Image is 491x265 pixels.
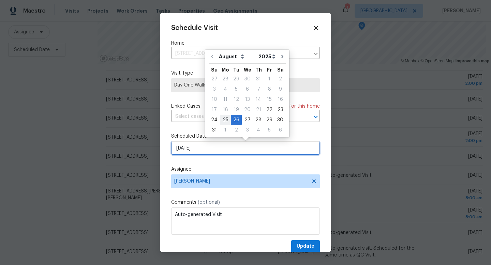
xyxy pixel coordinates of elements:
div: Sun Jul 27 2025 [209,74,220,84]
div: Tue Aug 26 2025 [231,115,242,125]
textarea: Auto-generated Visit [171,207,320,235]
div: 31 [253,74,264,84]
div: Mon Aug 25 2025 [220,115,231,125]
div: 4 [220,84,231,94]
div: Wed Jul 30 2025 [242,74,253,84]
label: Visit Type [171,70,320,77]
div: 29 [231,74,242,84]
div: Sat Aug 09 2025 [275,84,286,94]
abbr: Wednesday [244,67,251,72]
span: Schedule Visit [171,25,218,31]
div: Fri Aug 22 2025 [264,105,275,115]
div: Mon Aug 11 2025 [220,94,231,105]
div: 16 [275,95,286,104]
div: Mon Aug 18 2025 [220,105,231,115]
div: Fri Sep 05 2025 [264,125,275,135]
div: 23 [275,105,286,114]
div: Sun Aug 03 2025 [209,84,220,94]
input: Enter in an address [171,48,310,59]
div: 3 [209,84,220,94]
div: Sat Aug 30 2025 [275,115,286,125]
div: 24 [209,115,220,125]
select: Year [257,51,277,62]
div: 14 [253,95,264,104]
span: Update [297,242,314,251]
select: Month [217,51,257,62]
div: 6 [242,84,253,94]
label: Assignee [171,166,320,173]
div: 10 [209,95,220,104]
div: 11 [220,95,231,104]
div: Sun Aug 31 2025 [209,125,220,135]
div: 26 [231,115,242,125]
div: 21 [253,105,264,114]
div: Mon Aug 04 2025 [220,84,231,94]
div: 25 [220,115,231,125]
div: 28 [253,115,264,125]
div: 5 [231,84,242,94]
div: 1 [264,74,275,84]
abbr: Friday [267,67,272,72]
div: 30 [275,115,286,125]
label: Scheduled Date [171,133,320,140]
label: Home [171,40,320,47]
div: 15 [264,95,275,104]
div: 22 [264,105,275,114]
div: Fri Aug 15 2025 [264,94,275,105]
span: Close [312,24,320,32]
div: Wed Aug 20 2025 [242,105,253,115]
div: Fri Aug 08 2025 [264,84,275,94]
div: 2 [231,125,242,135]
div: Tue Aug 05 2025 [231,84,242,94]
div: Mon Sep 01 2025 [220,125,231,135]
div: Sun Aug 17 2025 [209,105,220,115]
div: Mon Jul 28 2025 [220,74,231,84]
div: Thu Aug 21 2025 [253,105,264,115]
div: 4 [253,125,264,135]
div: Sat Aug 02 2025 [275,74,286,84]
input: M/D/YYYY [171,141,320,155]
div: Sun Aug 24 2025 [209,115,220,125]
div: Thu Sep 04 2025 [253,125,264,135]
div: Tue Sep 02 2025 [231,125,242,135]
button: Go to next month [277,50,287,63]
div: 9 [275,84,286,94]
div: Sat Aug 16 2025 [275,94,286,105]
div: 2 [275,74,286,84]
div: 31 [209,125,220,135]
span: [PERSON_NAME] [174,178,308,184]
abbr: Sunday [211,67,218,72]
button: Go to previous month [207,50,217,63]
div: Wed Aug 06 2025 [242,84,253,94]
div: 28 [220,74,231,84]
div: 27 [209,74,220,84]
div: Sat Sep 06 2025 [275,125,286,135]
abbr: Tuesday [233,67,239,72]
div: 8 [264,84,275,94]
div: 12 [231,95,242,104]
div: 5 [264,125,275,135]
div: Wed Sep 03 2025 [242,125,253,135]
abbr: Monday [222,67,229,72]
span: (optional) [198,200,220,205]
div: Tue Jul 29 2025 [231,74,242,84]
div: Tue Aug 12 2025 [231,94,242,105]
button: Update [291,240,320,253]
input: Select cases [171,111,301,122]
button: Open [311,112,321,122]
div: Thu Jul 31 2025 [253,74,264,84]
abbr: Saturday [277,67,284,72]
div: 6 [275,125,286,135]
div: 19 [231,105,242,114]
div: Thu Aug 28 2025 [253,115,264,125]
div: 1 [220,125,231,135]
div: 17 [209,105,220,114]
div: 13 [242,95,253,104]
div: 29 [264,115,275,125]
div: Sun Aug 10 2025 [209,94,220,105]
div: Wed Aug 27 2025 [242,115,253,125]
div: 7 [253,84,264,94]
div: 3 [242,125,253,135]
div: Sat Aug 23 2025 [275,105,286,115]
div: 18 [220,105,231,114]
